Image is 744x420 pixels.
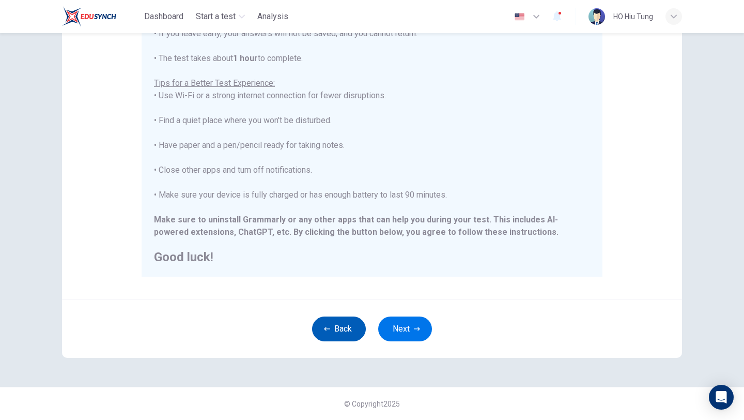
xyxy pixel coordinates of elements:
button: Next [378,317,432,341]
img: en [513,13,526,21]
h2: Good luck! [154,251,590,263]
button: Back [312,317,366,341]
div: You need a license to access this content [253,7,292,26]
span: Analysis [257,10,288,23]
img: EduSynch logo [62,6,116,27]
a: EduSynch logo [62,6,140,27]
u: Tips for a Better Test Experience: [154,78,275,88]
span: Start a test [196,10,236,23]
span: Dashboard [144,10,183,23]
div: HO Hiu Tung [613,10,653,23]
button: Dashboard [140,7,188,26]
img: Profile picture [588,8,605,25]
b: 1 hour [233,53,258,63]
button: Analysis [253,7,292,26]
b: Make sure to uninstall Grammarly or any other apps that can help you during your test. This inclu... [154,215,558,237]
button: Start a test [192,7,249,26]
b: By clicking the button below, you agree to follow these instructions. [293,227,559,237]
span: © Copyright 2025 [344,400,400,408]
div: Open Intercom Messenger [709,385,734,410]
